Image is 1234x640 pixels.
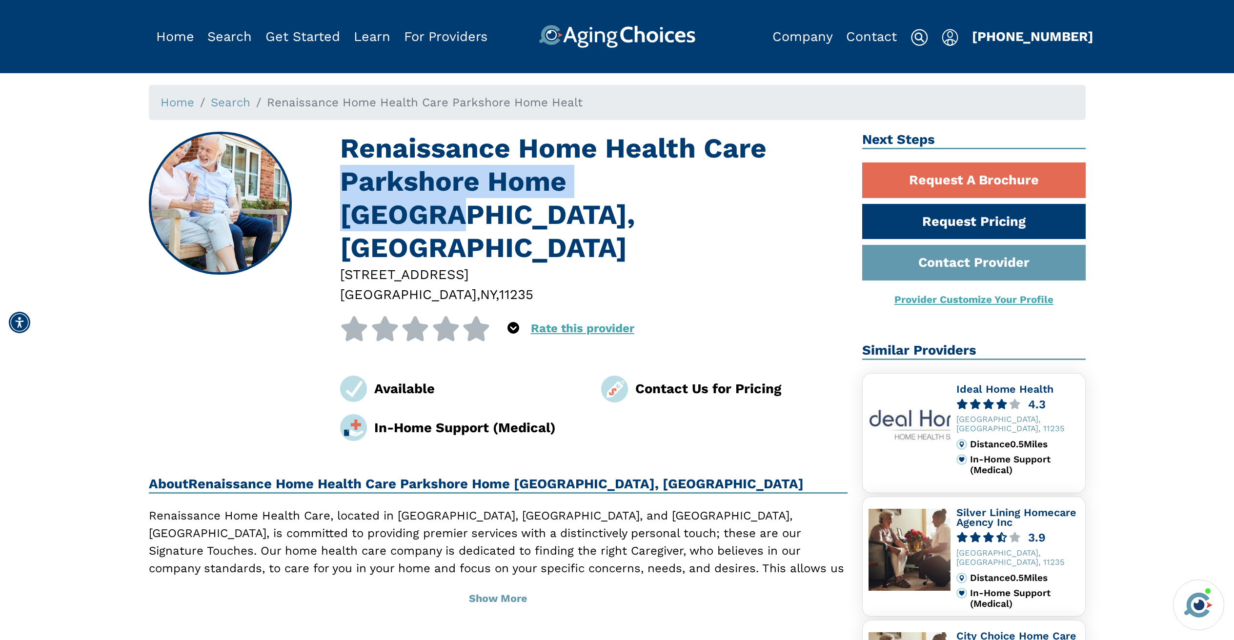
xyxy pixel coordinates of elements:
[956,383,1053,395] a: Ideal Home Health
[635,379,848,399] div: Contact Us for Pricing
[956,548,1079,567] div: [GEOGRAPHIC_DATA], [GEOGRAPHIC_DATA], 11235
[970,439,1079,450] div: Distance 0.5 Miles
[9,312,30,333] div: Accessibility Menu
[374,379,587,399] div: Available
[374,418,587,438] div: In-Home Support (Medical)
[499,284,533,304] div: 11235
[956,415,1079,433] div: [GEOGRAPHIC_DATA], [GEOGRAPHIC_DATA], 11235
[161,96,194,109] a: Home
[150,133,290,274] img: Renaissance Home Health Care Parkshore Home Healt, Brooklyn NY
[531,321,634,335] a: Rate this provider
[354,29,390,44] a: Learn
[970,454,1079,475] div: In-Home Support (Medical)
[496,286,499,302] span: ,
[956,588,967,599] img: primary.svg
[970,573,1079,583] div: Distance 0.5 Miles
[340,264,848,284] div: [STREET_ADDRESS]
[772,29,833,44] a: Company
[862,162,1086,198] a: Request A Brochure
[956,439,967,450] img: distance.svg
[340,286,477,302] span: [GEOGRAPHIC_DATA]
[970,588,1079,609] div: In-Home Support (Medical)
[211,96,250,109] a: Search
[910,29,928,46] img: search-icon.svg
[956,399,1079,410] a: 4.3
[156,29,194,44] a: Home
[149,476,848,494] h2: About Renaissance Home Health Care Parkshore Home [GEOGRAPHIC_DATA], [GEOGRAPHIC_DATA]
[480,286,496,302] span: NY
[507,316,519,341] div: Popover trigger
[956,532,1079,543] a: 3.9
[862,204,1086,240] a: Request Pricing
[207,29,252,44] a: Search
[956,573,967,583] img: distance.svg
[1182,588,1215,621] img: avatar
[894,294,1053,305] a: Provider Customize Your Profile
[477,286,480,302] span: ,
[956,454,967,465] img: primary.svg
[265,29,340,44] a: Get Started
[1028,532,1046,543] div: 3.9
[149,85,1086,120] nav: breadcrumb
[942,25,959,48] div: Popover trigger
[340,132,848,264] h1: Renaissance Home Health Care Parkshore Home [GEOGRAPHIC_DATA], [GEOGRAPHIC_DATA]
[1028,399,1046,410] div: 4.3
[862,245,1086,280] a: Contact Provider
[862,132,1086,149] h2: Next Steps
[404,29,487,44] a: For Providers
[846,29,897,44] a: Contact
[267,96,583,109] span: Renaissance Home Health Care Parkshore Home Healt
[956,506,1076,529] a: Silver Lining Homecare Agency Inc
[149,583,848,614] button: Show More
[539,25,695,48] img: AgingChoices
[862,342,1086,360] h2: Similar Providers
[972,29,1093,44] a: [PHONE_NUMBER]
[1041,440,1224,574] iframe: iframe
[942,29,959,46] img: user-icon.svg
[207,25,252,48] div: Popover trigger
